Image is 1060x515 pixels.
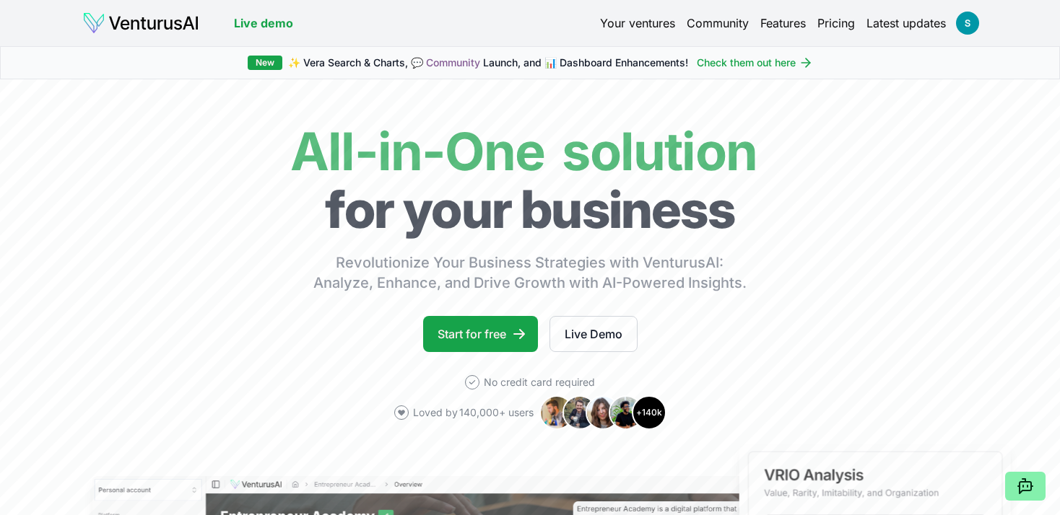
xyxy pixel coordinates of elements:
img: Avatar 3 [586,395,620,430]
img: Avatar 4 [609,395,643,430]
img: Avatar 2 [562,395,597,430]
a: Features [760,14,806,32]
div: New [248,56,282,70]
a: Latest updates [866,14,946,32]
a: Community [426,56,480,69]
a: Live demo [234,14,293,32]
a: Community [687,14,749,32]
img: ACg8ocK8uW0JnuRB-WFpawjD8Q8Rz9Qkn8KmzC1t3dbYdfd9FBEYsA=s96-c [956,12,979,35]
img: Avatar 1 [539,395,574,430]
a: Your ventures [600,14,675,32]
img: logo [82,12,199,35]
span: ✨ Vera Search & Charts, 💬 Launch, and 📊 Dashboard Enhancements! [288,56,688,70]
a: Start for free [423,316,538,352]
a: Check them out here [697,56,813,70]
a: Live Demo [549,316,638,352]
a: Pricing [817,14,855,32]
